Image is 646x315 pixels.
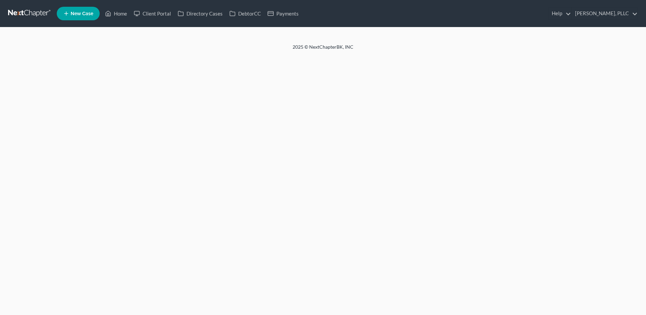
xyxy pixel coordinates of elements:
[130,44,516,56] div: 2025 © NextChapterBK, INC
[264,7,302,20] a: Payments
[226,7,264,20] a: DebtorCC
[130,7,174,20] a: Client Portal
[548,7,571,20] a: Help
[57,7,100,20] new-legal-case-button: New Case
[102,7,130,20] a: Home
[572,7,638,20] a: [PERSON_NAME], PLLC
[174,7,226,20] a: Directory Cases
